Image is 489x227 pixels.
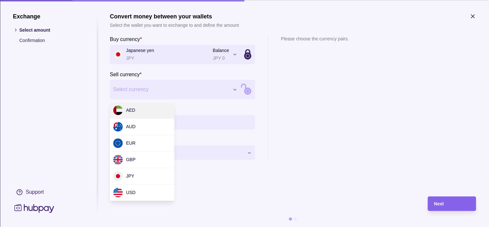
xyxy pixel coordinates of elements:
img: us [113,188,123,198]
span: AUD [126,124,136,129]
img: eu [113,139,123,148]
img: gb [113,155,123,165]
span: GBP [126,157,136,162]
img: ae [113,106,123,115]
img: au [113,122,123,132]
img: jp [113,171,123,181]
span: USD [126,190,136,195]
span: JPY [126,174,134,179]
span: AED [126,108,135,113]
span: EUR [126,141,136,146]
